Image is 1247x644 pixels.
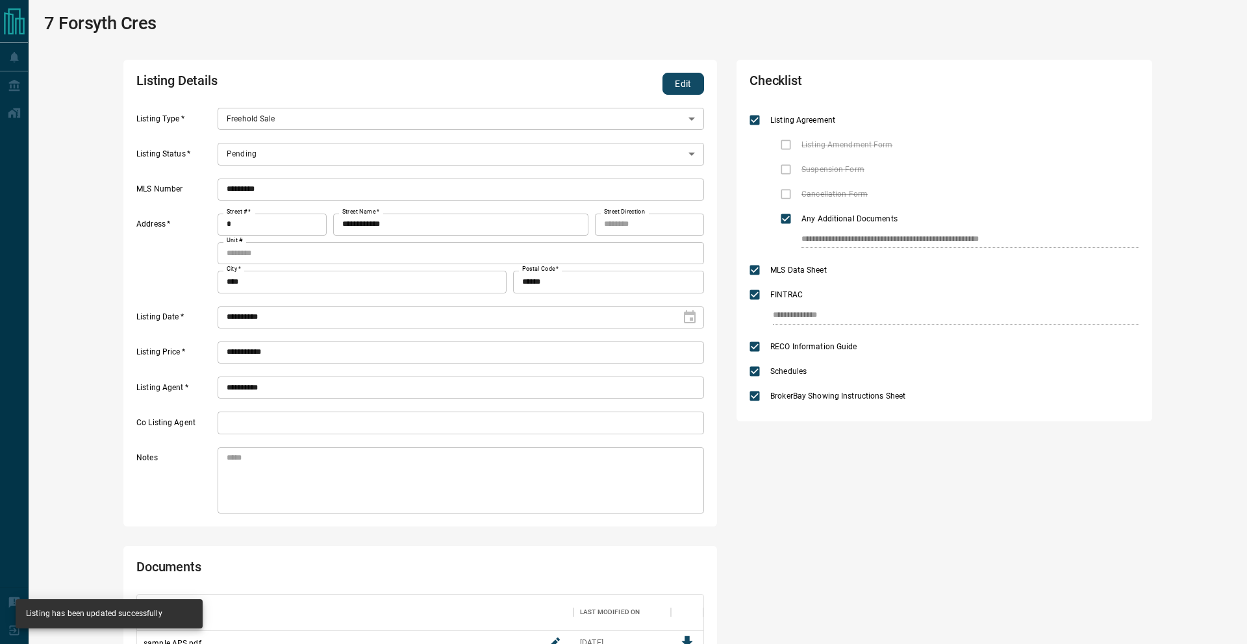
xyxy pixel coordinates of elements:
h2: Listing Details [136,73,477,95]
span: Schedules [767,365,810,377]
span: Suspension Form [798,164,868,175]
label: Listing Price [136,347,214,364]
label: City [227,265,241,273]
span: Cancellation Form [798,188,871,200]
span: Listing Agreement [767,114,838,126]
label: Listing Agent [136,382,214,399]
label: Notes [136,452,214,514]
label: Street # [227,208,251,216]
label: Street Name [342,208,379,216]
div: Listing has been updated successfully [26,603,162,625]
input: checklist input [801,231,1112,248]
label: Unit # [227,236,243,245]
h2: Checklist [749,73,983,95]
span: MLS Data Sheet [767,264,830,276]
h1: 7 Forsyth Cres [44,13,157,34]
label: Street Direction [604,208,645,216]
span: RECO Information Guide [767,341,860,353]
input: checklist input [773,307,1112,324]
div: Last Modified On [580,594,640,630]
label: Listing Type [136,114,214,130]
button: Edit [662,73,704,95]
span: BrokerBay Showing Instructions Sheet [767,390,909,402]
div: Last Modified On [573,594,671,630]
div: Filename [137,594,573,630]
span: FINTRAC [767,289,806,301]
span: Listing Amendment Form [798,139,896,151]
label: Address [136,219,214,293]
label: MLS Number [136,184,214,201]
div: Pending [218,143,704,165]
label: Listing Status [136,149,214,166]
div: Filename [144,594,176,630]
label: Co Listing Agent [136,417,214,434]
div: Freehold Sale [218,108,704,130]
h2: Documents [136,559,477,581]
span: Any Additional Documents [798,213,901,225]
label: Postal Code [522,265,559,273]
label: Listing Date [136,312,214,328]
